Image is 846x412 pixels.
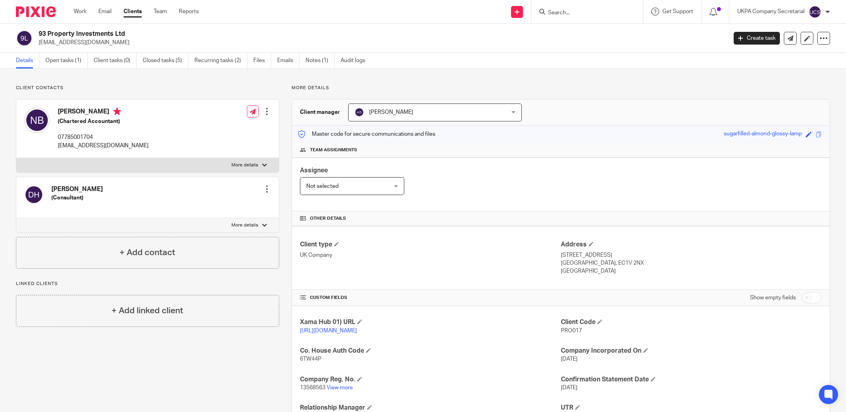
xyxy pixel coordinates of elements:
[74,8,86,16] a: Work
[561,385,578,391] span: [DATE]
[39,30,585,38] h2: 93 Property Investments Ltd
[561,318,822,326] h4: Client Code
[16,85,279,91] p: Client contacts
[300,108,340,116] h3: Client manager
[16,281,279,287] p: Linked clients
[98,8,112,16] a: Email
[369,109,413,115] span: [PERSON_NAME]
[750,294,796,302] label: Show empty fields
[300,328,357,334] a: [URL][DOMAIN_NAME]
[292,85,830,91] p: More details
[561,328,582,334] span: PRO017
[561,251,822,259] p: [STREET_ADDRESS]
[561,404,822,412] h4: UTR
[300,356,321,362] span: 6TW44P
[300,318,561,326] h4: Xama Hub 01) URL
[123,8,142,16] a: Clients
[300,251,561,259] p: UK Company
[58,107,149,117] h4: [PERSON_NAME]
[327,385,353,391] a: View more
[561,347,822,355] h4: Company Incorporated On
[734,32,780,45] a: Create task
[58,117,149,125] h5: (Chartered Accountant)
[300,385,325,391] span: 13568563
[561,259,822,267] p: [GEOGRAPHIC_DATA], EC1V 2NX
[561,375,822,384] h4: Confirmation Statement Date
[300,240,561,249] h4: Client type
[300,347,561,355] h4: Co. House Auth Code
[300,404,561,412] h4: Relationship Manager
[724,130,802,139] div: sugarfilled-almond-glossy-lamp
[16,53,39,68] a: Details
[300,167,328,174] span: Assignee
[547,10,619,17] input: Search
[119,246,175,259] h4: + Add contact
[16,30,33,47] img: svg%3E
[143,53,188,68] a: Closed tasks (5)
[341,53,371,68] a: Audit logs
[179,8,199,16] a: Reports
[231,162,258,168] p: More details
[154,8,167,16] a: Team
[51,194,103,202] h5: (Consultant)
[24,185,43,204] img: svg%3E
[300,295,561,301] h4: CUSTOM FIELDS
[561,356,578,362] span: [DATE]
[39,39,722,47] p: [EMAIL_ADDRESS][DOMAIN_NAME]
[45,53,88,68] a: Open tasks (1)
[24,107,50,133] img: svg%3E
[194,53,247,68] a: Recurring tasks (2)
[298,130,435,138] p: Master code for secure communications and files
[310,215,346,222] span: Other details
[561,240,822,249] h4: Address
[253,53,271,68] a: Files
[354,107,364,117] img: svg%3E
[809,6,821,18] img: svg%3E
[113,107,121,115] i: Primary
[662,9,693,14] span: Get Support
[310,147,357,153] span: Team assignments
[58,133,149,141] p: 07785001704
[16,6,56,17] img: Pixie
[300,375,561,384] h4: Company Reg. No.
[94,53,137,68] a: Client tasks (0)
[112,305,183,317] h4: + Add linked client
[561,267,822,275] p: [GEOGRAPHIC_DATA]
[231,222,258,228] p: More details
[737,8,805,16] p: UKPA Company Secretarial
[306,184,339,189] span: Not selected
[277,53,300,68] a: Emails
[58,142,149,150] p: [EMAIL_ADDRESS][DOMAIN_NAME]
[305,53,335,68] a: Notes (1)
[51,185,103,193] h4: [PERSON_NAME]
